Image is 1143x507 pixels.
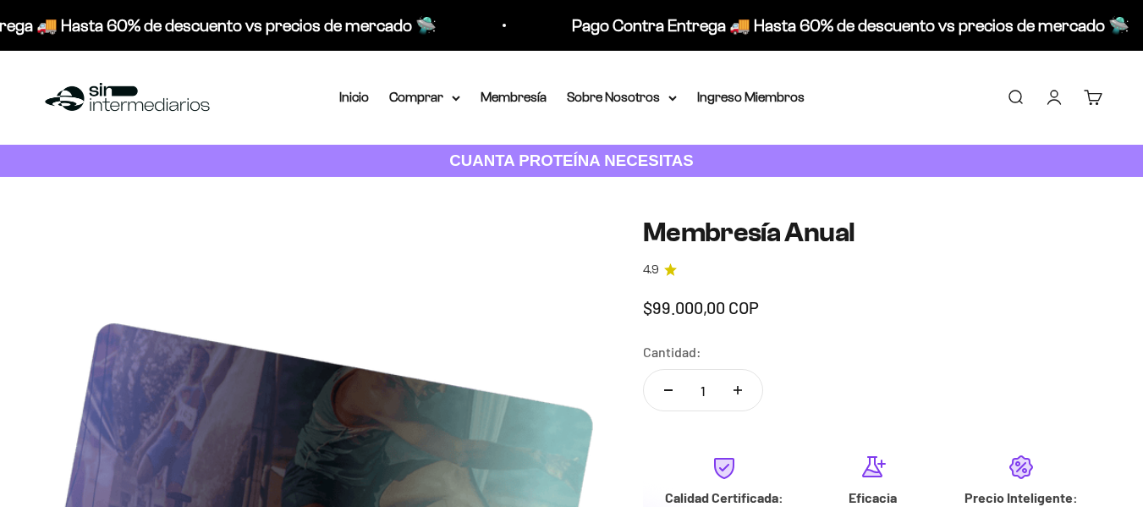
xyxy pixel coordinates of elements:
[389,86,460,108] summary: Comprar
[665,489,783,505] strong: Calidad Certificada:
[449,152,694,169] strong: CUANTA PROTEÍNA NECESITAS
[644,370,693,411] button: Reducir cantidad
[567,12,1124,39] p: Pago Contra Entrega 🚚 Hasta 60% de descuento vs precios de mercado 🛸
[481,90,547,104] a: Membresía
[643,294,759,321] sale-price: $99.000,00 COP
[964,489,1078,505] strong: Precio Inteligente:
[697,90,805,104] a: Ingreso Miembros
[643,261,659,279] span: 4.9
[643,218,1102,247] h1: Membresía Anual
[567,86,677,108] summary: Sobre Nosotros
[643,261,1102,279] a: 4.94.9 de 5.0 estrellas
[643,341,701,363] label: Cantidad:
[713,370,762,411] button: Aumentar cantidad
[339,90,369,104] a: Inicio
